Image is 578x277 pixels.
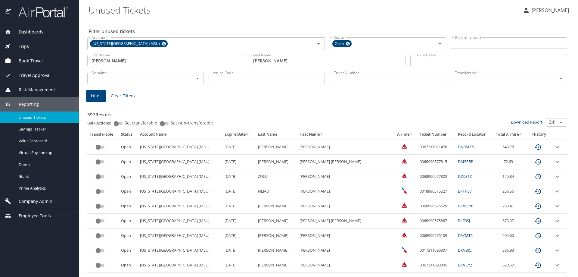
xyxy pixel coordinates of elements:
[520,5,571,16] button: [PERSON_NAME]
[138,140,222,154] td: [US_STATE][GEOGRAPHIC_DATA] (MSU)
[138,155,222,169] td: [US_STATE][GEOGRAPHIC_DATA] (MSU)
[401,217,407,223] img: Delta Airlines
[492,184,527,199] td: 256.56
[138,228,222,243] td: [US_STATE][GEOGRAPHIC_DATA] (MSU)
[519,133,523,137] button: sort
[417,228,455,243] td: 0068990575109
[492,129,527,140] th: Total Airfare
[90,132,116,137] div: Transferable
[492,228,527,243] td: 204.60
[458,247,471,253] a: DKVBJC
[554,143,561,151] button: expand row
[138,214,222,228] td: [US_STATE][GEOGRAPHIC_DATA] (MSU)
[417,199,455,214] td: 0068990575529
[458,159,473,164] a: DM5R5P
[417,169,455,184] td: 0068990577823
[320,133,324,137] button: sort
[5,6,12,18] img: icon-airportal.png
[138,243,222,258] td: [US_STATE][GEOGRAPHIC_DATA] (MSU)
[256,228,297,243] td: [PERSON_NAME]
[119,199,138,214] td: Open
[297,169,393,184] td: [PERSON_NAME]
[297,228,393,243] td: [PERSON_NAME]
[90,40,168,47] div: [US_STATE][GEOGRAPHIC_DATA] (MSU)
[554,188,561,195] button: expand row
[557,74,565,83] button: Open
[492,155,527,169] td: 72.63
[393,129,417,140] th: Airline
[332,41,347,47] span: Open
[492,214,527,228] td: 673.37
[401,143,407,149] img: Delta Airlines
[297,199,393,214] td: [PERSON_NAME]
[11,29,43,35] span: Dashboards
[222,184,255,199] td: [DATE]
[554,158,561,165] button: expand row
[458,262,472,268] a: DKVCY2
[297,214,393,228] td: [PERSON_NAME] [PERSON_NAME]
[222,199,255,214] td: [DATE]
[171,121,213,125] span: Set non-transferable
[222,243,255,258] td: [DATE]
[222,129,255,140] th: Expire Date
[11,43,29,50] span: Trips
[19,126,72,132] span: Savings Tracker
[138,199,222,214] td: [US_STATE][GEOGRAPHIC_DATA] (MSU)
[11,72,51,79] span: Travel Approval
[401,247,407,253] img: American Airlines
[256,258,297,273] td: [PERSON_NAME]
[492,169,527,184] td: 145.84
[554,262,561,269] button: expand row
[297,243,393,258] td: [PERSON_NAME]
[119,214,138,228] td: Open
[19,174,72,179] span: IBank
[458,203,473,209] a: DCWCY6
[401,261,407,267] img: Delta Airlines
[91,92,101,99] span: Filter
[138,169,222,184] td: [US_STATE][GEOGRAPHIC_DATA] (MSU)
[554,232,561,239] button: expand row
[125,121,157,125] span: Set transferable
[256,184,297,199] td: NEJAD
[138,184,222,199] td: [US_STATE][GEOGRAPHIC_DATA] (MSU)
[119,228,138,243] td: Open
[19,138,72,144] span: Value Scorecard
[11,198,52,205] span: Company Admin
[492,199,527,214] td: 250.41
[256,155,297,169] td: [PERSON_NAME]
[417,258,455,273] td: 0067311690305
[417,129,455,140] th: Ticket Number
[530,7,569,14] p: [PERSON_NAME]
[11,212,51,219] span: Employee Tools
[87,120,116,126] p: Bulk Actions:
[19,185,72,191] span: Prime Analytics
[401,187,407,194] img: American Airlines
[417,140,455,154] td: 0067311921476
[138,258,222,273] td: [US_STATE][GEOGRAPHIC_DATA] (MSU)
[417,184,455,199] td: 0018990575527
[86,90,106,102] button: Filter
[12,6,68,18] img: airportal-logo.png
[138,129,222,140] th: Account Name
[11,58,43,64] span: Book Travel
[256,243,297,258] td: [PERSON_NAME]
[297,258,393,273] td: [PERSON_NAME]
[246,133,250,137] button: sort
[409,133,414,137] button: sort
[222,140,255,154] td: [DATE]
[119,184,138,199] td: Open
[492,140,527,154] td: 543.78
[458,218,470,223] a: DL70SJ
[119,140,138,154] td: Open
[222,258,255,273] td: [DATE]
[297,184,393,199] td: [PERSON_NAME]
[554,217,561,225] button: expand row
[314,39,323,48] button: Open
[193,74,202,83] button: Open
[554,173,561,180] button: expand row
[119,169,138,184] td: Open
[11,87,55,93] span: Risk Management
[401,158,407,164] img: Delta Airlines
[511,119,542,125] a: Download Report
[256,169,297,184] td: ZULU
